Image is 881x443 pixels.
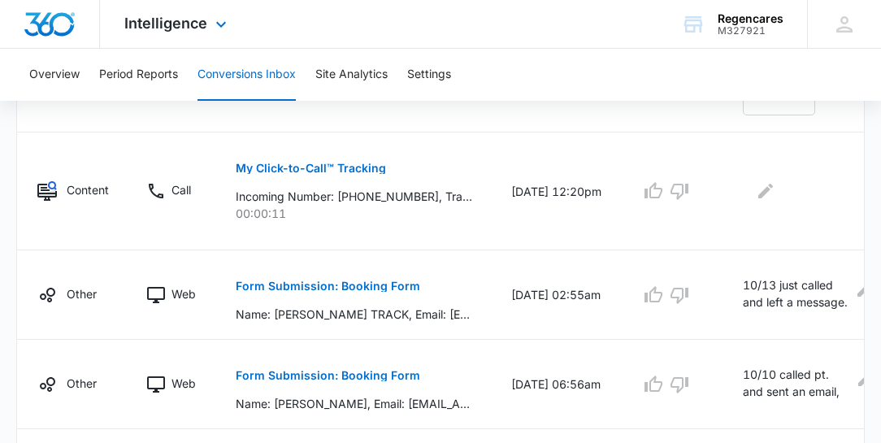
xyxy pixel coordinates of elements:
[29,49,80,101] button: Overview
[67,285,97,302] p: Other
[171,375,196,392] p: Web
[236,280,420,292] p: Form Submission: Booking Form
[492,340,621,429] td: [DATE] 06:56am
[492,132,621,250] td: [DATE] 12:20pm
[753,178,779,204] button: Edit Comments
[315,49,388,101] button: Site Analytics
[236,356,420,395] button: Form Submission: Booking Form
[67,181,107,198] p: Content
[492,250,621,340] td: [DATE] 02:55am
[99,49,178,101] button: Period Reports
[743,366,849,402] p: 10/10 called pt. and sent an email, will call again [DATE]
[236,267,420,306] button: Form Submission: Booking Form
[743,276,848,313] p: 10/13 just called and left a message. and sent email
[67,375,97,392] p: Other
[236,188,472,205] p: Incoming Number: [PHONE_NUMBER], Tracking Number: [PHONE_NUMBER], Ring To: [PHONE_NUMBER], Caller...
[236,370,420,381] p: Form Submission: Booking Form
[236,163,386,174] p: My Click-to-Call™ Tracking
[171,181,191,198] p: Call
[236,149,386,188] button: My Click-to-Call™ Tracking
[407,49,451,101] button: Settings
[236,395,472,412] p: Name: [PERSON_NAME], Email: [EMAIL_ADDRESS][DOMAIN_NAME], Phone: [PHONE_NUMBER], What time of day...
[124,15,207,32] span: Intelligence
[197,49,296,101] button: Conversions Inbox
[858,276,872,302] button: Edit Comments
[236,205,472,222] p: 00:00:11
[236,306,472,323] p: Name: [PERSON_NAME] TRACK, Email: [EMAIL_ADDRESS][DOMAIN_NAME], Phone: [PHONE_NUMBER], Are you in...
[718,12,783,25] div: account name
[718,25,783,37] div: account id
[859,366,872,392] button: Edit Comments
[171,285,196,302] p: Web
